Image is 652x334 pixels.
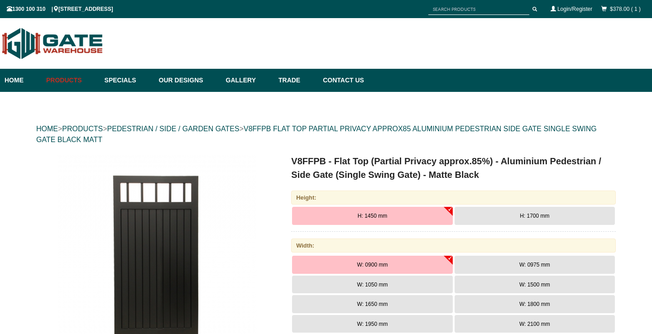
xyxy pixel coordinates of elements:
[610,6,641,12] a: $378.00 ( 1 )
[292,276,452,294] button: W: 1050 mm
[519,262,550,268] span: W: 0975 mm
[62,125,103,133] a: PRODUCTS
[5,69,42,92] a: Home
[221,69,274,92] a: Gallery
[42,69,100,92] a: Products
[274,69,318,92] a: Trade
[292,256,452,274] button: W: 0900 mm
[36,115,616,154] div: > > >
[291,239,616,253] div: Width:
[36,125,597,143] a: V8FFPB FLAT TOP PARTIAL PRIVACY APPROX85 ALUMINIUM PEDESTRIAN SIDE GATE SINGLE SWING GATE BLACK MATT
[107,125,239,133] a: PEDESTRIAN / SIDE / GARDEN GATES
[455,256,615,274] button: W: 0975 mm
[455,315,615,333] button: W: 2100 mm
[520,213,549,219] span: H: 1700 mm
[292,295,452,313] button: W: 1650 mm
[428,4,529,15] input: SEARCH PRODUCTS
[100,69,154,92] a: Specials
[455,276,615,294] button: W: 1500 mm
[318,69,364,92] a: Contact Us
[519,321,550,327] span: W: 2100 mm
[357,282,388,288] span: W: 1050 mm
[7,6,113,12] span: 1300 100 310 | [STREET_ADDRESS]
[557,6,592,12] a: Login/Register
[357,301,388,307] span: W: 1650 mm
[357,262,388,268] span: W: 0900 mm
[291,154,616,181] h1: V8FFPB - Flat Top (Partial Privacy approx.85%) - Aluminium Pedestrian / Side Gate (Single Swing G...
[357,321,388,327] span: W: 1950 mm
[154,69,221,92] a: Our Designs
[455,207,615,225] button: H: 1700 mm
[358,213,387,219] span: H: 1450 mm
[292,315,452,333] button: W: 1950 mm
[519,282,550,288] span: W: 1500 mm
[292,207,452,225] button: H: 1450 mm
[455,295,615,313] button: W: 1800 mm
[291,191,616,205] div: Height:
[36,125,58,133] a: HOME
[519,301,550,307] span: W: 1800 mm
